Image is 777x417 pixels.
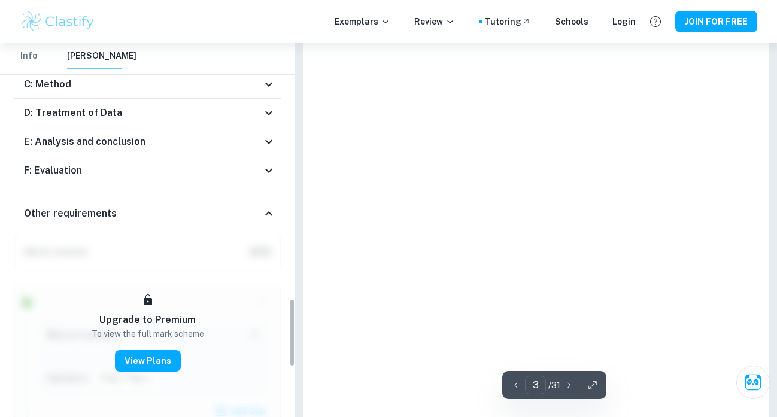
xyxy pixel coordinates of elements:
[67,43,136,69] button: [PERSON_NAME]
[14,99,281,127] div: D: Treatment of Data
[115,350,181,372] button: View Plans
[414,15,455,28] p: Review
[14,127,281,156] div: E: Analysis and conclusion
[14,156,281,185] div: F: Evaluation
[24,206,117,221] h6: Other requirements
[24,135,145,149] h6: E: Analysis and conclusion
[736,366,770,399] button: Ask Clai
[20,10,96,34] img: Clastify logo
[612,15,636,28] a: Login
[555,15,588,28] a: Schools
[14,194,281,233] div: Other requirements
[675,11,757,32] button: JOIN FOR FREE
[24,77,71,92] h6: C: Method
[548,379,560,392] p: / 31
[14,70,281,99] div: C: Method
[24,106,122,120] h6: D: Treatment of Data
[335,15,390,28] p: Exemplars
[14,43,43,69] button: Info
[92,327,204,340] p: To view the full mark scheme
[485,15,531,28] a: Tutoring
[24,163,82,178] h6: F: Evaluation
[99,313,196,327] h6: Upgrade to Premium
[645,11,666,32] button: Help and Feedback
